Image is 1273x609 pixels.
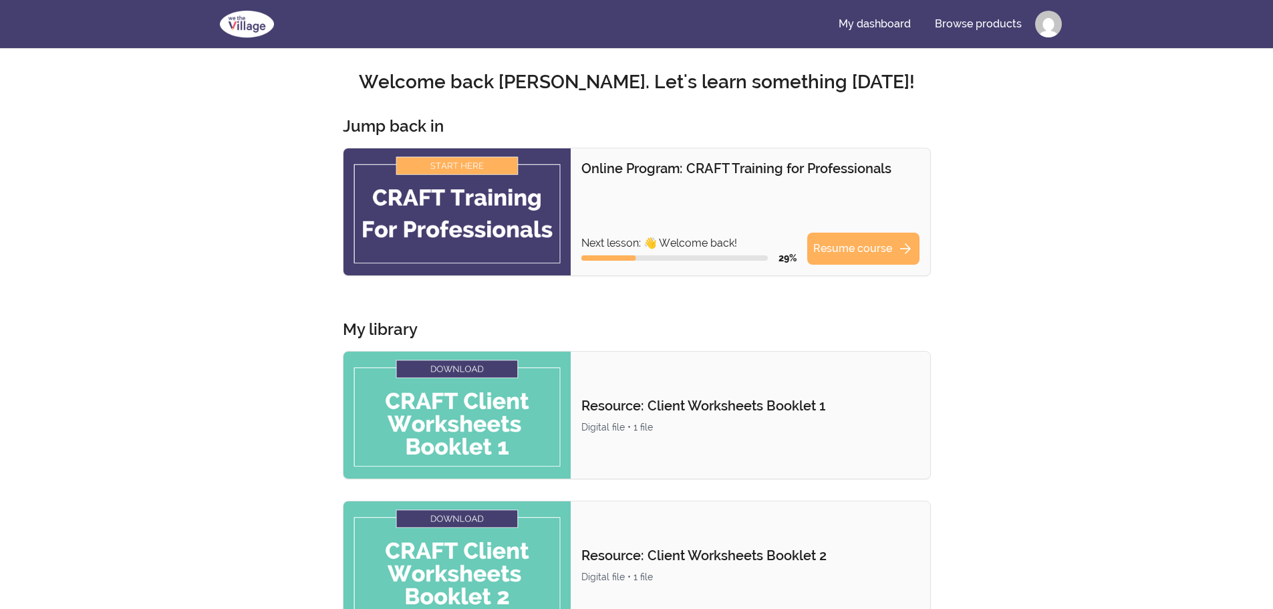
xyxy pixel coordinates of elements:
p: Next lesson: 👋 Welcome back! [581,235,796,251]
a: Browse products [924,8,1032,40]
span: 29 % [779,253,797,263]
h3: Jump back in [343,116,444,137]
img: Product image for Online Program: CRAFT Training for Professionals [343,148,571,275]
a: My dashboard [828,8,922,40]
p: Resource: Client Worksheets Booklet 2 [581,546,919,565]
p: Resource: Client Worksheets Booklet 1 [581,396,919,415]
h3: My library [343,319,418,340]
img: Profile image for Alysia Gruenstern [1035,11,1062,37]
img: We The Village logo [212,8,282,40]
img: Product image for Resource: Client Worksheets Booklet 1 [343,352,571,479]
div: Digital file • 1 file [581,570,919,584]
a: Resume coursearrow_forward [807,233,920,265]
nav: Main [828,8,1062,40]
div: Course progress [581,255,767,261]
a: Product image for Resource: Client Worksheets Booklet 1Resource: Client Worksheets Booklet 1Digit... [343,351,931,479]
h2: Welcome back [PERSON_NAME]. Let's learn something [DATE]! [212,70,1062,94]
p: Online Program: CRAFT Training for Professionals [581,159,919,178]
span: arrow_forward [897,241,913,257]
div: Digital file • 1 file [581,420,919,434]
